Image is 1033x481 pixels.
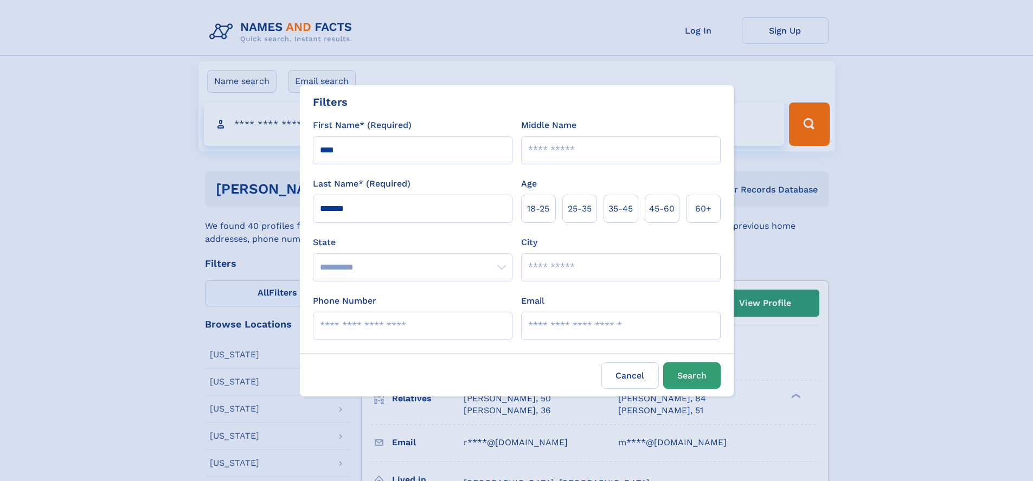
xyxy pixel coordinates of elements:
[313,294,376,307] label: Phone Number
[313,236,512,249] label: State
[521,294,544,307] label: Email
[521,177,537,190] label: Age
[608,202,633,215] span: 35‑45
[568,202,592,215] span: 25‑35
[313,94,348,110] div: Filters
[521,119,576,132] label: Middle Name
[695,202,711,215] span: 60+
[663,362,721,389] button: Search
[313,119,412,132] label: First Name* (Required)
[649,202,675,215] span: 45‑60
[527,202,549,215] span: 18‑25
[601,362,659,389] label: Cancel
[313,177,410,190] label: Last Name* (Required)
[521,236,537,249] label: City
